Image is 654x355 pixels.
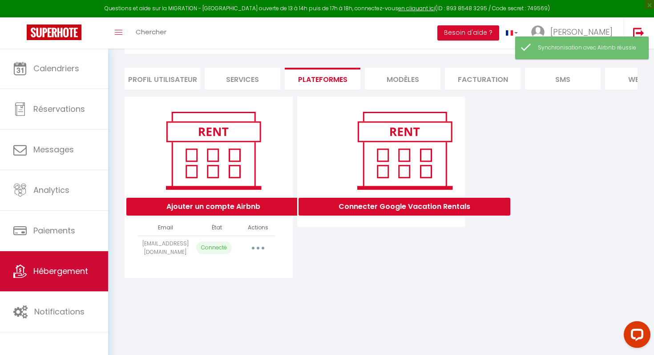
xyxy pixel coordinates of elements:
span: Messages [33,144,74,155]
span: Chercher [136,27,166,37]
iframe: LiveChat chat widget [617,318,654,355]
a: Chercher [129,17,173,49]
li: SMS [525,68,601,90]
a: ... [PERSON_NAME] [525,17,624,49]
li: Services [205,68,280,90]
p: Connecté [196,241,232,254]
th: Actions [241,220,275,236]
button: Connecter Google Vacation Rentals [299,198,510,216]
li: Profil Utilisateur [125,68,200,90]
img: Super Booking [27,24,81,40]
li: MODÈLES [365,68,440,90]
img: rent.png [348,108,461,193]
td: [EMAIL_ADDRESS][DOMAIN_NAME] [138,236,193,260]
button: Besoin d'aide ? [437,25,499,41]
span: Analytics [33,184,69,196]
div: Synchronisation avec Airbnb réussie [538,44,639,52]
th: État [193,220,241,236]
span: Calendriers [33,63,79,74]
img: rent.png [157,108,270,193]
img: logout [633,27,644,38]
a: en cliquant ici [398,4,435,12]
span: Paiements [33,225,75,236]
span: Hébergement [33,265,88,277]
th: Email [138,220,193,236]
span: Notifications [34,306,85,317]
button: Ajouter un compte Airbnb [126,198,300,216]
span: [PERSON_NAME] [550,26,613,37]
span: Réservations [33,103,85,114]
img: ... [531,25,545,39]
li: Plateformes [285,68,360,90]
li: Facturation [445,68,521,90]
